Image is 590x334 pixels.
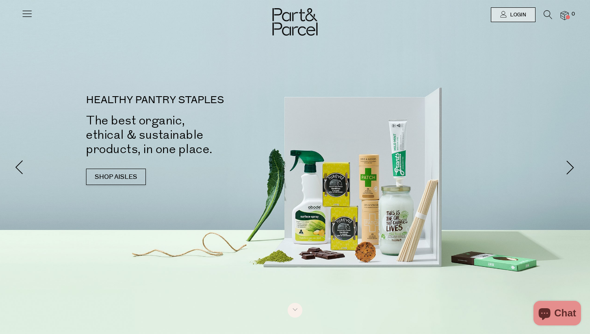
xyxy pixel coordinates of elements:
span: Login [508,11,526,18]
img: Part&Parcel [272,8,318,36]
a: SHOP AISLES [86,169,146,185]
p: HEALTHY PANTRY STAPLES [86,95,307,105]
span: 0 [570,11,577,18]
a: Login [491,7,536,22]
a: 0 [560,11,569,20]
inbox-online-store-chat: Shopify online store chat [531,301,583,327]
h2: The best organic, ethical & sustainable products, in one place. [86,113,307,156]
